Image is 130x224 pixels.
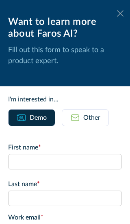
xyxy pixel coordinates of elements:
label: Work email [8,213,122,222]
label: Last name [8,179,122,189]
div: Demo [30,113,47,123]
div: Want to learn more about Faros AI? [8,16,122,40]
label: First name [8,143,122,152]
div: I'm interested in... [8,94,122,104]
p: Fill out this form to speak to a product expert. [8,45,122,67]
div: Other [83,113,100,123]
